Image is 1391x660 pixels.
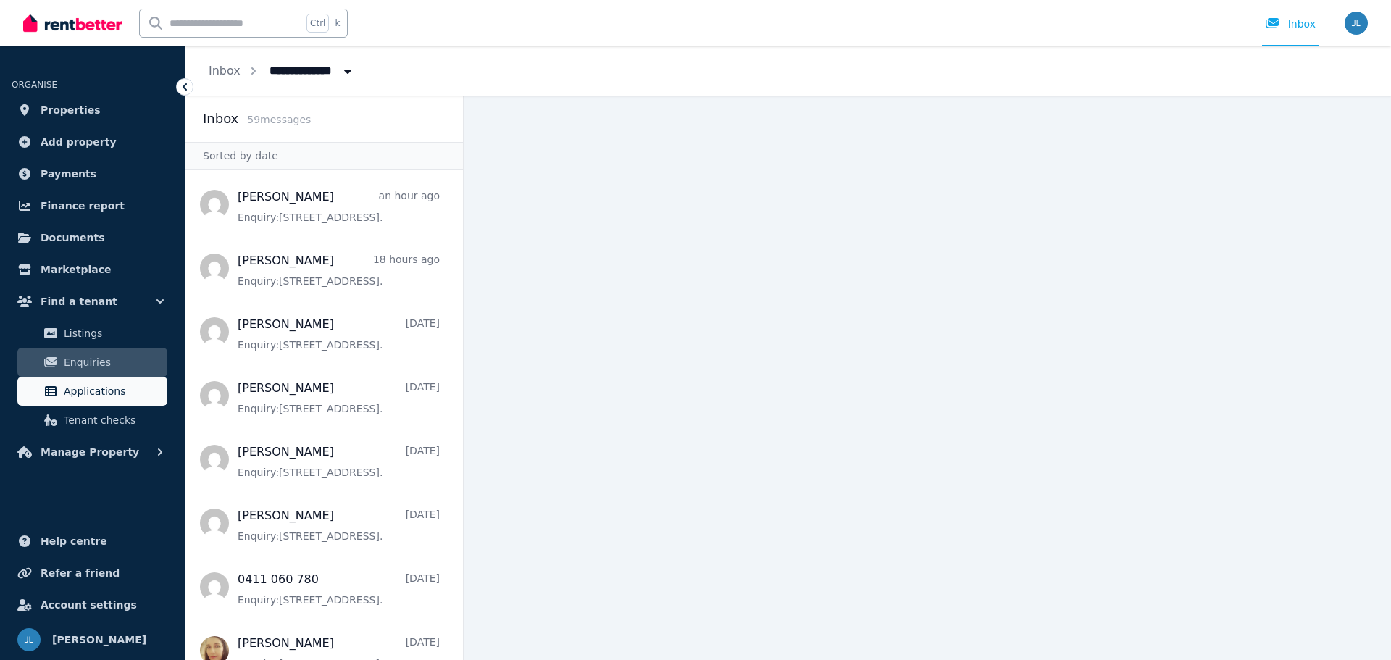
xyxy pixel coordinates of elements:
span: Refer a friend [41,564,120,582]
span: Properties [41,101,101,119]
a: Listings [17,319,167,348]
span: Marketplace [41,261,111,278]
a: Account settings [12,590,173,619]
div: Inbox [1265,17,1316,31]
a: Refer a friend [12,559,173,588]
a: 0411 060 780[DATE]Enquiry:[STREET_ADDRESS]. [238,571,440,607]
a: Finance report [12,191,173,220]
span: Add property [41,133,117,151]
a: [PERSON_NAME][DATE]Enquiry:[STREET_ADDRESS]. [238,443,440,480]
h2: Inbox [203,109,238,129]
nav: Message list [185,170,463,660]
button: Manage Property [12,438,173,467]
a: [PERSON_NAME]an hour agoEnquiry:[STREET_ADDRESS]. [238,188,440,225]
span: Finance report [41,197,125,214]
a: Enquiries [17,348,167,377]
span: Help centre [41,532,107,550]
span: ORGANISE [12,80,57,90]
span: Manage Property [41,443,139,461]
a: [PERSON_NAME]18 hours agoEnquiry:[STREET_ADDRESS]. [238,252,440,288]
a: Add property [12,128,173,156]
span: Account settings [41,596,137,614]
a: [PERSON_NAME][DATE]Enquiry:[STREET_ADDRESS]. [238,507,440,543]
img: Jacqueline Larratt [17,628,41,651]
span: [PERSON_NAME] [52,631,146,648]
span: Applications [64,383,162,400]
span: Listings [64,325,162,342]
a: Payments [12,159,173,188]
a: Tenant checks [17,406,167,435]
nav: Breadcrumb [185,46,378,96]
img: Jacqueline Larratt [1345,12,1368,35]
a: [PERSON_NAME][DATE]Enquiry:[STREET_ADDRESS]. [238,380,440,416]
div: Sorted by date [185,142,463,170]
span: k [335,17,340,29]
span: Ctrl [306,14,329,33]
img: RentBetter [23,12,122,34]
a: Inbox [209,64,241,78]
span: Tenant checks [64,412,162,429]
span: Find a tenant [41,293,117,310]
a: Help centre [12,527,173,556]
button: Find a tenant [12,287,173,316]
span: 59 message s [247,114,311,125]
a: [PERSON_NAME][DATE]Enquiry:[STREET_ADDRESS]. [238,316,440,352]
a: Properties [12,96,173,125]
a: Marketplace [12,255,173,284]
span: Documents [41,229,105,246]
a: Applications [17,377,167,406]
span: Payments [41,165,96,183]
a: Documents [12,223,173,252]
span: Enquiries [64,354,162,371]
